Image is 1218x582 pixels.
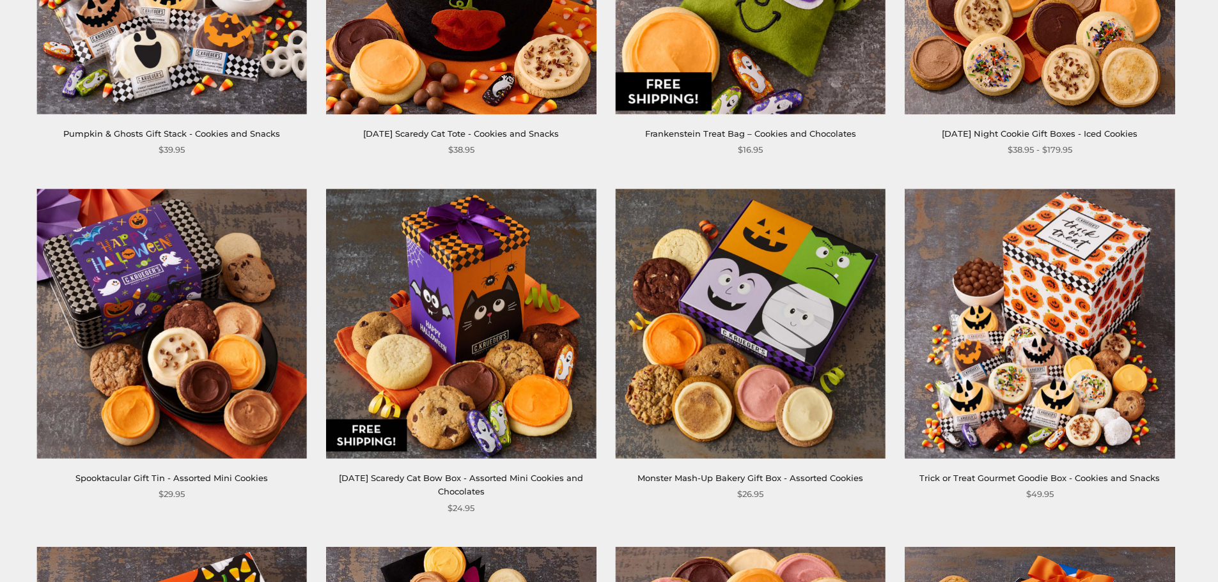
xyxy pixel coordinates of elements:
span: $24.95 [448,502,474,515]
a: [DATE] Scaredy Cat Tote - Cookies and Snacks [363,128,559,139]
img: Spooktacular Gift Tin - Assorted Mini Cookies [37,188,307,458]
a: Monster Mash-Up Bakery Gift Box - Assorted Cookies [637,473,863,483]
a: Frankenstein Treat Bag – Cookies and Chocolates [645,128,856,139]
span: $39.95 [159,143,185,157]
span: $29.95 [159,487,185,501]
span: $38.95 - $179.95 [1008,143,1072,157]
span: $16.95 [738,143,763,157]
a: Trick or Treat Gourmet Goodie Box - Cookies and Snacks [919,473,1160,483]
img: Monster Mash-Up Bakery Gift Box - Assorted Cookies [616,188,886,458]
img: Halloween Scaredy Cat Bow Box - Assorted Mini Cookies and Chocolates [326,188,596,458]
img: Trick or Treat Gourmet Goodie Box - Cookies and Snacks [905,188,1175,458]
a: [DATE] Scaredy Cat Bow Box - Assorted Mini Cookies and Chocolates [339,473,583,496]
span: $38.95 [448,143,474,157]
a: [DATE] Night Cookie Gift Boxes - Iced Cookies [942,128,1137,139]
span: $26.95 [737,487,763,501]
a: Spooktacular Gift Tin - Assorted Mini Cookies [75,473,268,483]
a: Pumpkin & Ghosts Gift Stack - Cookies and Snacks [63,128,280,139]
span: $49.95 [1026,487,1054,501]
